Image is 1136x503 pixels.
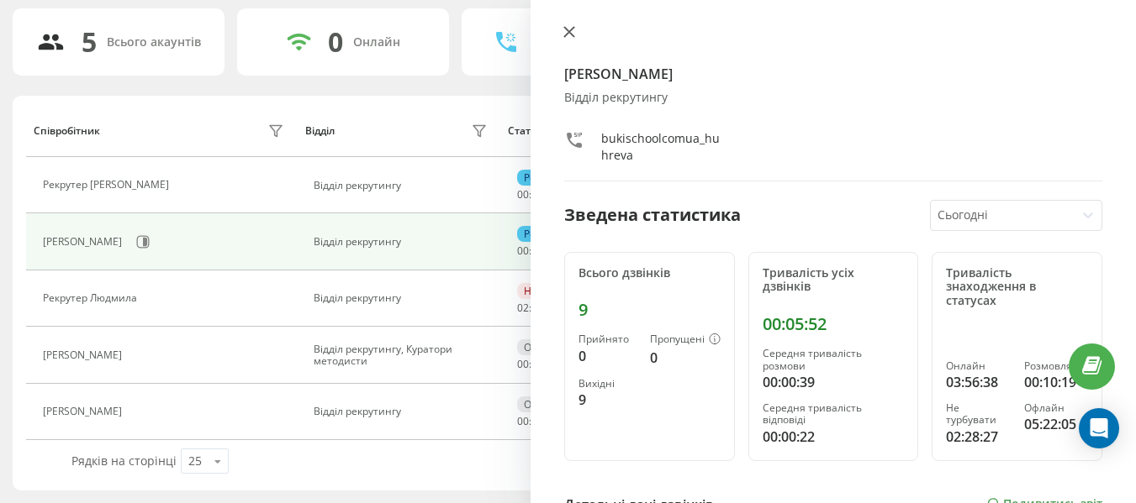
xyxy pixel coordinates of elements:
div: Статус [508,125,541,137]
div: 02:28:27 [946,427,1010,447]
div: 00:05:52 [763,314,905,334]
div: [PERSON_NAME] [43,236,126,248]
div: 9 [579,300,721,320]
div: [PERSON_NAME] [43,349,126,361]
div: Відділ рекрутингу [314,180,491,191]
div: Середня тривалість відповіді [763,402,905,427]
div: Розмовляє [1024,360,1088,372]
span: 00 [517,187,529,202]
div: Рекрутер Людмила [43,292,141,304]
div: Зведена статистика [564,202,741,228]
span: 02 [517,301,529,315]
div: Середня тривалість розмови [763,348,905,372]
div: Всього дзвінків [579,266,721,280]
div: 05:22:05 [1024,414,1088,434]
div: Пропущені [650,333,721,347]
span: 00 [517,414,529,428]
div: 00:00:39 [763,372,905,392]
div: Не турбувати [517,283,597,299]
div: : : [517,359,557,370]
div: : : [517,189,557,201]
div: Рекрутер [PERSON_NAME] [43,179,173,191]
div: 25 [188,453,202,469]
div: : : [517,302,557,314]
div: Офлайн [517,396,571,412]
div: : : [517,245,557,257]
div: Співробітник [34,125,100,137]
div: [PERSON_NAME] [43,406,126,417]
div: bukischoolcomua_huhreva [601,130,721,164]
div: Всього акаунтів [107,35,201,50]
div: Відділ рекрутингу, Куратори методисти [314,343,491,368]
div: Вихідні [579,378,637,390]
div: Розмовляє [517,170,584,186]
h4: [PERSON_NAME] [564,64,1102,84]
div: : : [517,416,557,427]
div: 0 [328,26,343,58]
div: Відділ [305,125,335,137]
div: Офлайн [1024,402,1088,414]
div: Онлайн [946,360,1010,372]
span: 00 [517,244,529,258]
div: 9 [579,390,637,410]
div: Офлайн [517,339,571,355]
div: 5 [82,26,97,58]
div: Відділ рекрутингу [564,91,1102,105]
div: 00:00:22 [763,427,905,447]
span: 00 [517,357,529,371]
div: Відділ рекрутингу [314,292,491,304]
div: 00:10:19 [1024,372,1088,392]
div: Не турбувати [946,402,1010,427]
div: Онлайн [353,35,400,50]
div: Прийнято [579,333,637,345]
div: 0 [650,348,721,368]
div: Тривалість знаходження в статусах [946,266,1088,308]
div: Відділ рекрутингу [314,236,491,248]
div: Відділ рекрутингу [314,406,491,417]
div: Open Intercom Messenger [1079,408,1119,448]
div: 03:56:38 [946,372,1010,392]
span: Рядків на сторінці [71,453,177,469]
div: Тривалість усіх дзвінків [763,266,905,295]
div: Розмовляє [517,226,584,242]
div: 0 [579,346,637,366]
